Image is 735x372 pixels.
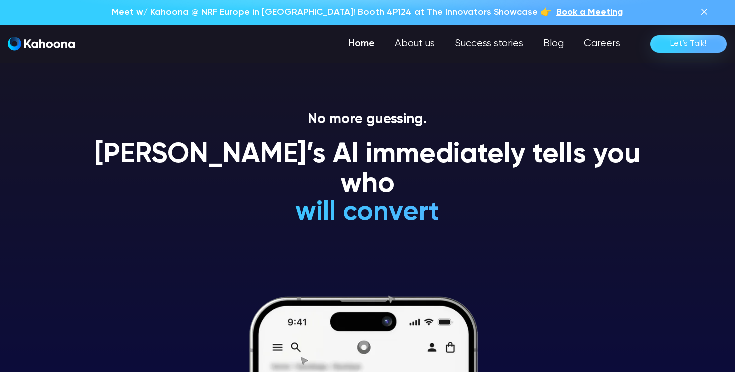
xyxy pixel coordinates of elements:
img: Kahoona logo white [8,37,75,51]
a: Book a Meeting [556,6,623,19]
p: Meet w/ Kahoona @ NRF Europe in [GEOGRAPHIC_DATA]! Booth 4P124 at The Innovators Showcase 👉 [112,6,551,19]
a: Blog [533,34,574,54]
h1: will convert [220,198,515,227]
p: No more guessing. [82,111,652,128]
span: Book a Meeting [556,8,623,17]
h1: [PERSON_NAME]’s AI immediately tells you who [82,140,652,200]
a: Home [338,34,385,54]
a: About us [385,34,445,54]
div: Let’s Talk! [670,36,707,52]
a: Success stories [445,34,533,54]
a: Kahoona logo blackKahoona logo white [8,37,75,51]
a: Let’s Talk! [650,35,727,53]
a: Careers [574,34,630,54]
